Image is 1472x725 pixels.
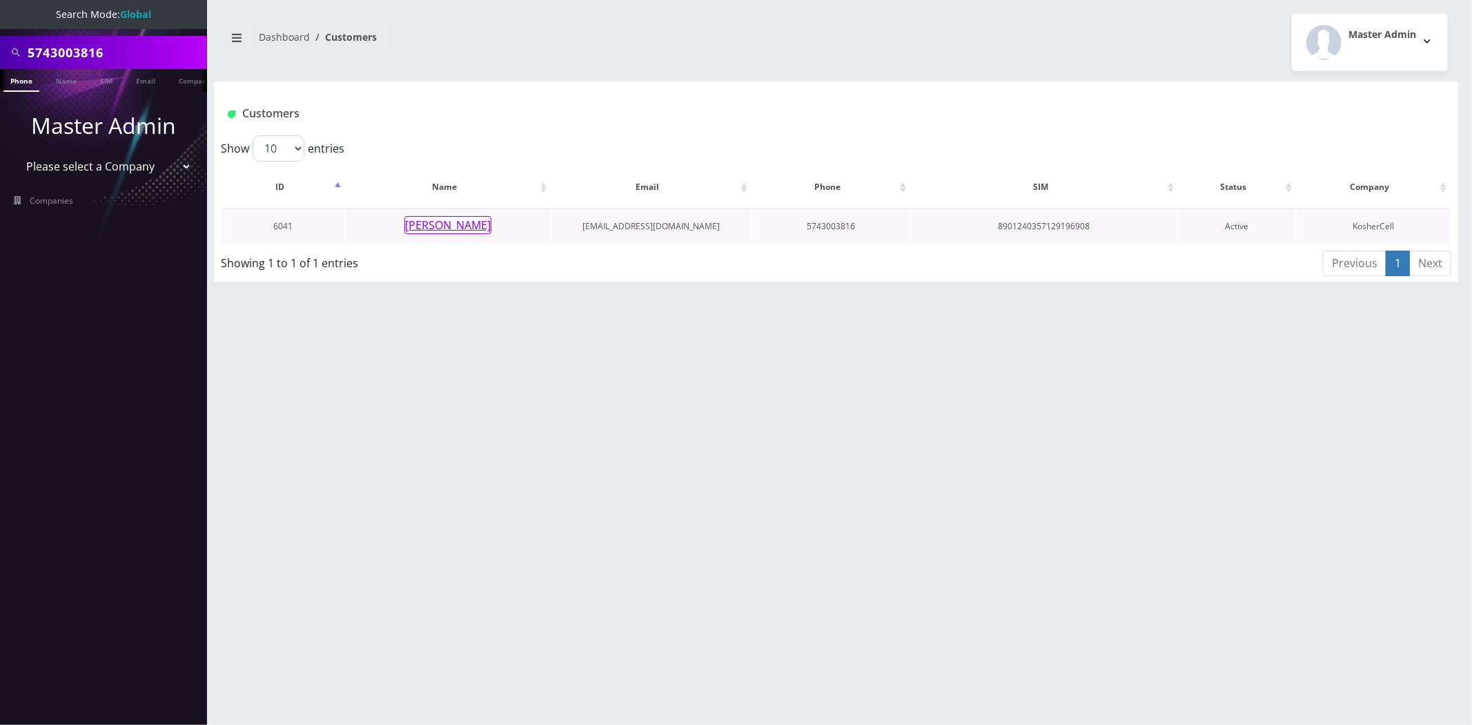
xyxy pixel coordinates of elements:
h1: Customers [228,107,1238,120]
td: 8901240357129196908 [911,209,1178,244]
nav: breadcrumb [224,23,826,62]
a: Name [49,69,84,90]
td: 6041 [222,209,344,244]
a: Company [172,69,218,90]
td: [EMAIL_ADDRESS][DOMAIN_NAME] [551,209,751,244]
a: 1 [1386,251,1410,276]
th: ID: activate to sort column descending [222,167,344,207]
th: SIM: activate to sort column ascending [911,167,1178,207]
th: Name: activate to sort column ascending [346,167,550,207]
a: Dashboard [259,30,310,43]
th: Phone: activate to sort column ascending [752,167,910,207]
label: Show entries [221,135,344,162]
select: Showentries [253,135,304,162]
a: Next [1409,251,1451,276]
td: KosherCell [1297,209,1450,244]
th: Email: activate to sort column ascending [551,167,751,207]
button: Master Admin [1292,14,1448,71]
th: Company: activate to sort column ascending [1297,167,1450,207]
td: Active [1179,209,1295,244]
a: SIM [93,69,119,90]
li: Customers [310,30,377,44]
a: Previous [1323,251,1386,276]
h2: Master Admin [1348,29,1416,41]
td: 5743003816 [752,209,910,244]
th: Status: activate to sort column ascending [1179,167,1295,207]
span: Companies [30,195,74,206]
div: Showing 1 to 1 of 1 entries [221,249,723,271]
button: [PERSON_NAME] [404,216,491,234]
a: Phone [3,69,39,92]
strong: Global [120,8,151,21]
input: Search All Companies [28,39,204,66]
a: Email [129,69,162,90]
span: Search Mode: [56,8,151,21]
